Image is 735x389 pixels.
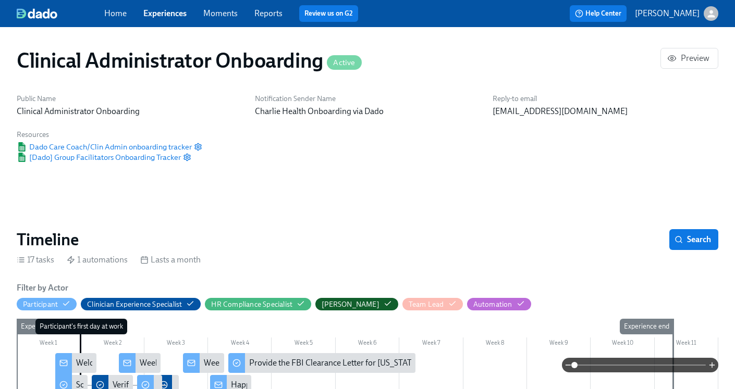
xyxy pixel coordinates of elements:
[17,142,192,152] a: Google SheetDado Care Coach/Clin Admin onboarding tracker
[527,337,591,351] div: Week 9
[205,298,311,310] button: HR Compliance Specialist
[402,298,463,310] button: Team Lead
[17,106,242,117] p: Clinical Administrator Onboarding
[304,8,353,19] a: Review us on G2
[17,94,242,104] h6: Public Name
[467,298,531,310] button: Automation
[17,298,77,310] button: Participant
[35,319,127,334] div: Participant's first day at work
[87,299,182,309] div: Hide Clinician Experience Specialist
[655,337,718,351] div: Week 11
[17,254,54,266] div: 17 tasks
[228,353,415,373] div: Provide the FBI Clearance Letter for [US_STATE]
[17,152,181,162] a: Google Sheet[Dado] Group Facilitators Onboarding Tracker
[80,337,144,351] div: Week 2
[677,234,711,245] span: Search
[55,353,96,373] div: Welcome to the Charlie Health Team!
[144,337,208,351] div: Week 3
[17,130,202,140] h6: Resources
[255,94,481,104] h6: Notification Sender Name
[473,299,512,309] div: Hide Automation
[143,8,187,18] a: Experiences
[140,357,238,369] div: Week 1: Onboarding Recap!
[183,353,224,373] div: Week Two Onboarding Recap!
[409,299,444,309] div: Hide Team Lead
[570,5,627,22] button: Help Center
[635,6,718,21] button: [PERSON_NAME]
[322,299,379,309] div: Hide Paige Eber
[315,298,398,310] button: [PERSON_NAME]
[272,337,335,351] div: Week 5
[119,353,160,373] div: Week 1: Onboarding Recap!
[140,254,201,266] div: Lasts a month
[669,53,709,64] span: Preview
[208,337,272,351] div: Week 4
[17,153,27,162] img: Google Sheet
[17,8,57,19] img: dado
[660,48,718,69] button: Preview
[463,337,527,351] div: Week 8
[211,299,292,309] div: Hide HR Compliance Specialist
[635,8,700,19] p: [PERSON_NAME]
[249,357,419,369] div: Provide the FBI Clearance Letter for [US_STATE]
[575,8,621,19] span: Help Center
[17,152,181,162] span: [Dado] Group Facilitators Onboarding Tracker
[17,8,104,19] a: dado
[17,282,68,294] h6: Filter by Actor
[620,319,673,334] div: Experience end
[591,337,654,351] div: Week 10
[81,298,201,310] button: Clinician Experience Specialist
[17,319,72,334] div: Experience start
[76,357,208,369] div: Welcome to the Charlie Health Team!
[327,59,361,67] span: Active
[104,8,127,18] a: Home
[203,8,238,18] a: Moments
[23,299,58,309] div: Hide Participant
[669,229,718,250] button: Search
[17,142,192,152] span: Dado Care Coach/Clin Admin onboarding tracker
[17,48,362,73] h1: Clinical Administrator Onboarding
[17,142,27,152] img: Google Sheet
[254,8,283,18] a: Reports
[204,357,312,369] div: Week Two Onboarding Recap!
[399,337,463,351] div: Week 7
[299,5,358,22] button: Review us on G2
[336,337,399,351] div: Week 6
[17,229,79,250] h2: Timeline
[255,106,481,117] p: Charlie Health Onboarding via Dado
[67,254,128,266] div: 1 automations
[493,94,718,104] h6: Reply-to email
[493,106,718,117] p: [EMAIL_ADDRESS][DOMAIN_NAME]
[17,337,80,351] div: Week 1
